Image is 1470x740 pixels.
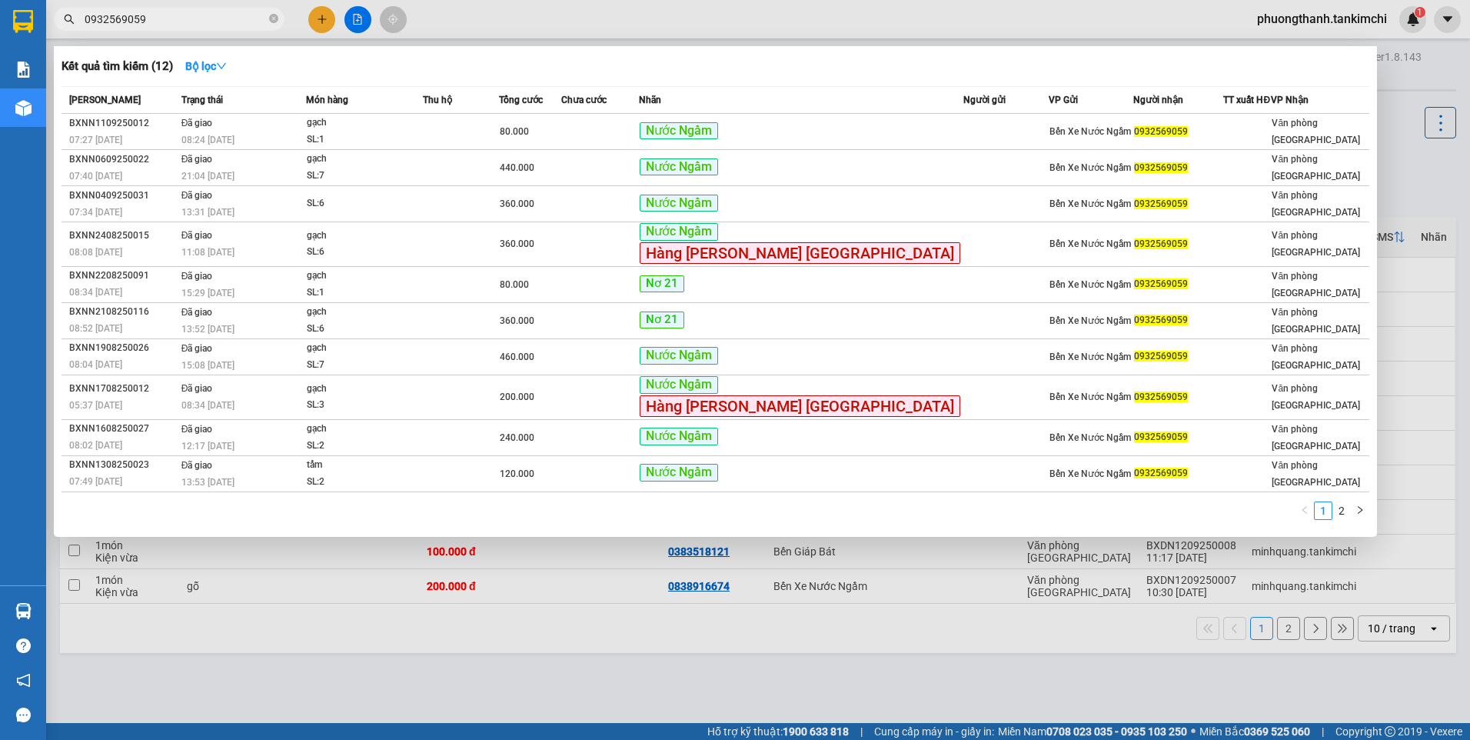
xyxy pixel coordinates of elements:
span: 15:29 [DATE] [181,288,234,298]
span: Văn phòng [GEOGRAPHIC_DATA] [1272,343,1360,371]
span: Đã giao [181,343,213,354]
span: 0932569059 [1134,278,1188,289]
span: 07:27 [DATE] [69,135,122,145]
img: warehouse-icon [15,603,32,619]
span: 440.000 [500,162,534,173]
span: Nước Ngầm [640,376,718,394]
li: 1 [1314,502,1332,520]
span: Văn phòng [GEOGRAPHIC_DATA] [1272,118,1360,145]
div: SL: 1 [307,132,422,148]
span: 08:52 [DATE] [69,323,122,334]
span: 07:40 [DATE] [69,171,122,182]
div: BXNN1908250026 [69,340,177,356]
div: gạch [307,381,422,398]
span: 360.000 [500,198,534,209]
span: TT xuất HĐ [1223,95,1270,105]
h3: Kết quả tìm kiếm ( 12 ) [62,58,173,75]
img: logo-vxr [13,10,33,33]
li: 2 [1332,502,1351,520]
div: gạch [307,268,422,285]
span: 0932569059 [1134,432,1188,442]
span: Bến Xe Nước Ngầm [1049,432,1131,443]
span: Đã giao [181,118,213,128]
span: 120.000 [500,468,534,479]
li: Next Page [1351,502,1369,520]
span: Nước Ngầm [640,122,718,140]
span: Văn phòng [GEOGRAPHIC_DATA] [1272,230,1360,258]
span: message [16,708,31,722]
span: 12:17 [DATE] [181,441,234,452]
span: 13:53 [DATE] [181,477,234,488]
span: 08:34 [DATE] [181,400,234,411]
span: 21:04 [DATE] [181,171,234,182]
input: Tìm tên, số ĐT hoặc mã đơn [85,11,266,28]
span: Nước Ngầm [640,223,718,241]
span: Bến Xe Nước Ngầm [1049,198,1131,209]
span: 0932569059 [1134,238,1188,249]
span: VP Gửi [1049,95,1078,105]
span: 0932569059 [1134,392,1188,402]
span: 0932569059 [1134,162,1188,173]
a: 1 [1315,502,1332,519]
span: Bến Xe Nước Ngầm [1049,468,1131,479]
span: Món hàng [306,95,348,105]
span: Văn phòng [GEOGRAPHIC_DATA] [1272,460,1360,488]
img: warehouse-icon [15,100,32,116]
span: Nước Ngầm [640,347,718,365]
span: notification [16,673,31,688]
span: Văn phòng [GEOGRAPHIC_DATA] [1272,271,1360,298]
div: SL: 7 [307,357,422,374]
span: 200.000 [500,392,534,402]
span: Đã giao [181,271,213,282]
span: Nước Ngầm [640,428,718,445]
span: 360.000 [500,238,534,249]
div: gạch [307,228,422,245]
button: Bộ lọcdown [173,54,239,78]
div: BXNN2408250015 [69,228,177,244]
img: solution-icon [15,62,32,78]
span: 11:08 [DATE] [181,247,234,258]
span: Đã giao [181,383,213,394]
span: 08:08 [DATE] [69,247,122,258]
span: Văn phòng [GEOGRAPHIC_DATA] [1272,307,1360,335]
div: BXNN0609250022 [69,152,177,168]
span: right [1355,505,1365,515]
div: gạch [307,340,422,357]
span: 80.000 [500,126,529,137]
strong: Bộ lọc [185,60,227,72]
div: gạch [307,304,422,321]
div: SL: 2 [307,474,422,491]
div: BXNN1308250023 [69,457,177,473]
span: Hàng [PERSON_NAME] [GEOGRAPHIC_DATA] [640,242,960,264]
div: tấm [307,457,422,474]
span: question-circle [16,638,31,653]
span: Người gửi [963,95,1006,105]
span: Văn phòng [GEOGRAPHIC_DATA] [1272,383,1360,411]
span: 0932569059 [1134,126,1188,137]
span: Đã giao [181,154,213,165]
span: down [216,61,227,72]
span: Văn phòng [GEOGRAPHIC_DATA] [1272,424,1360,452]
span: Bến Xe Nước Ngầm [1049,279,1131,290]
span: Người nhận [1133,95,1183,105]
span: 0932569059 [1134,198,1188,209]
span: 08:02 [DATE] [69,440,122,451]
span: Đã giao [181,424,213,435]
span: 0932569059 [1134,351,1188,362]
div: SL: 3 [307,397,422,414]
span: Tổng cước [499,95,543,105]
span: Đã giao [181,307,213,318]
span: 13:52 [DATE] [181,324,234,335]
div: gạch [307,115,422,132]
span: Bến Xe Nước Ngầm [1049,352,1131,362]
span: Thu hộ [423,95,452,105]
span: 0932569059 [1134,315,1188,325]
span: 0932569059 [1134,468,1188,478]
span: Hàng [PERSON_NAME] [GEOGRAPHIC_DATA] [640,395,960,417]
span: 07:49 [DATE] [69,476,122,487]
span: 13:31 [DATE] [181,207,234,218]
div: SL: 2 [307,438,422,455]
span: Bến Xe Nước Ngầm [1049,315,1131,326]
span: 240.000 [500,432,534,443]
span: Trạng thái [181,95,223,105]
